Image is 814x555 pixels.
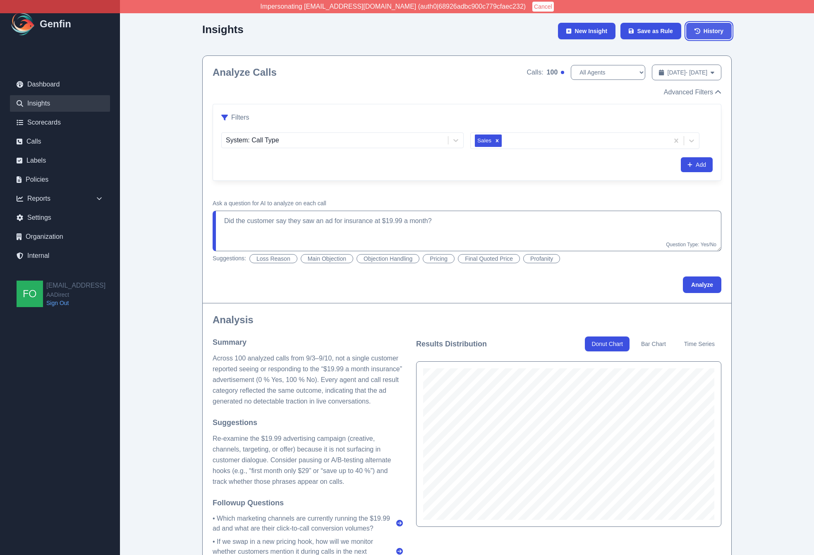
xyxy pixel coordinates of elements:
h3: Filters [231,113,249,123]
h2: [EMAIL_ADDRESS] [46,281,105,291]
a: Settings [10,209,110,226]
span: [DATE] - [DATE] [668,68,708,77]
button: [DATE]- [DATE] [652,65,721,80]
a: Dashboard [10,76,110,93]
h2: Insights [202,23,244,36]
a: Internal [10,247,110,264]
button: Save as Rule [620,23,681,39]
span: AADirect [46,291,105,299]
div: Sales [475,135,493,147]
button: Bar Chart [634,336,673,351]
div: Remove Sales [493,135,502,147]
div: Reports [10,190,110,207]
h2: Analyze Calls [213,66,277,79]
h4: Summary [213,336,403,348]
span: Calls: [527,67,543,77]
button: Cancel [532,2,554,12]
h1: Genfin [40,17,71,31]
p: Across 100 analyzed calls from 9/3–9/10, not a single customer reported seeing or responding to t... [213,353,403,407]
span: Question Type: Yes/No [666,242,716,247]
p: Re-examine the $19.99 advertising campaign (creative, channels, targeting, or offer) because it i... [213,433,403,487]
button: Pricing [423,254,455,263]
a: Scorecards [10,114,110,131]
span: 100 [547,67,558,77]
h4: Ask a question for AI to analyze on each call [213,199,721,207]
h3: Results Distribution [416,338,487,350]
button: Objection Handling [357,254,419,263]
button: Add [681,157,713,172]
h4: Suggestions [213,417,403,428]
h2: Analysis [213,313,721,327]
span: Save as Rule [637,27,673,35]
a: History [686,23,732,39]
img: founders@genfin.ai [17,281,43,307]
a: Policies [10,171,110,188]
button: Advanced Filters [664,87,721,97]
button: Loss Reason [249,254,297,263]
button: Time Series [678,336,721,351]
button: Final Quoted Price [458,254,520,263]
a: Sign Out [46,299,105,307]
button: Analyze [683,276,721,293]
span: History [704,27,723,35]
button: New Insight [558,23,615,39]
button: Profanity [523,254,560,263]
a: Labels [10,152,110,169]
img: Logo [10,11,36,37]
h4: Followup Questions [213,497,403,509]
textarea: Did the customer say they saw an ad for insurance at $19.99 a month? [213,211,721,251]
span: Suggestions: [213,254,246,263]
a: Organization [10,228,110,245]
span: New Insight [575,27,608,35]
button: Donut Chart [585,336,629,351]
a: Insights [10,95,110,112]
button: Main Objection [301,254,353,263]
span: • Which marketing channels are currently running the $19.99 ad and what are their click-to-call c... [213,514,396,533]
a: Calls [10,133,110,150]
span: Advanced Filters [664,87,713,97]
